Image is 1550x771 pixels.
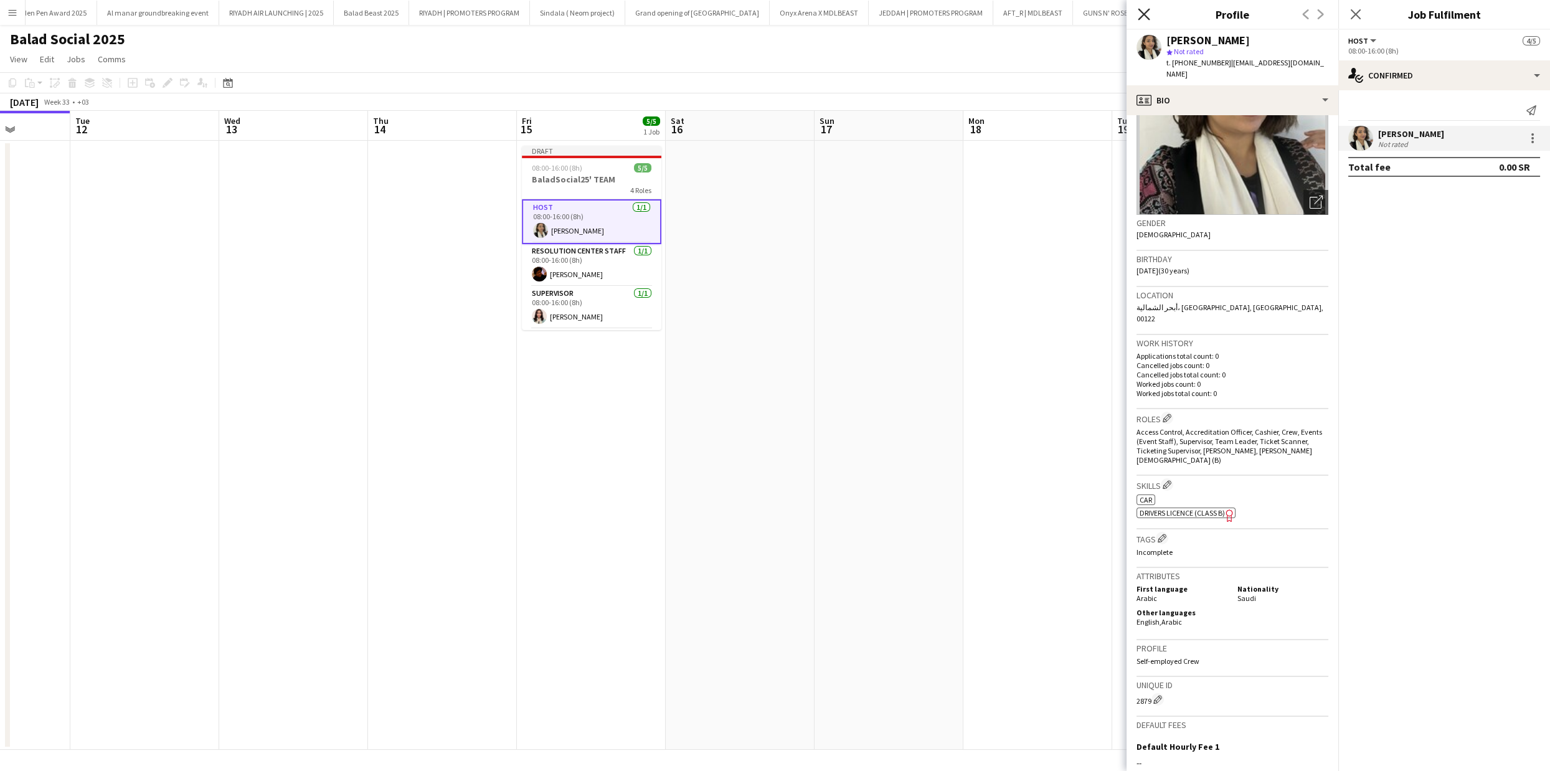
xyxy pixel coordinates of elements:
div: Open photos pop-in [1303,190,1328,215]
span: 14 [371,122,389,136]
h5: Other languages [1137,608,1227,617]
p: Self-employed Crew [1137,656,1328,666]
img: Crew avatar or photo [1137,28,1328,215]
span: Arabic [1137,594,1157,603]
span: 5/5 [643,116,660,126]
span: | [EMAIL_ADDRESS][DOMAIN_NAME] [1166,58,1324,78]
span: 16 [669,122,684,136]
div: 1 Job [643,127,659,136]
h3: BaladSocial25' TEAM [522,174,661,185]
button: JEDDAH | PROMOTERS PROGRAM [869,1,993,25]
div: 08:00-16:00 (8h) [1348,46,1540,55]
button: RIYADH | PROMOTERS PROGRAM [409,1,530,25]
h3: Birthday [1137,253,1328,265]
h5: Nationality [1237,584,1328,594]
button: Balad Beast 2025 [334,1,409,25]
app-card-role: HOST1/108:00-16:00 (8h)[PERSON_NAME] [522,199,661,244]
h3: Default Hourly Fee 1 [1137,741,1219,752]
span: 18 [966,122,985,136]
span: Saudi [1237,594,1256,603]
span: Sat [671,115,684,126]
h3: Roles [1137,412,1328,425]
h3: Work history [1137,338,1328,349]
span: Drivers Licence (Class B) [1140,508,1225,518]
h3: Tags [1137,532,1328,545]
span: Access Control, Accreditation Officer, Cashier, Crew, Events (Event Staff), Supervisor, Team Lead... [1137,427,1322,465]
span: Jobs [67,54,85,65]
span: Thu [373,115,389,126]
span: Week 33 [41,97,72,106]
span: 4 Roles [630,186,651,195]
div: Total fee [1348,161,1391,173]
h3: Profile [1137,643,1328,654]
div: 0.00 SR [1499,161,1530,173]
span: Fri [522,115,532,126]
app-card-role: Resolution Center Staff1/108:00-16:00 (8h)[PERSON_NAME] [522,244,661,286]
div: +03 [77,97,89,106]
p: Cancelled jobs total count: 0 [1137,370,1328,379]
h5: First language [1137,584,1227,594]
h3: Skills [1137,478,1328,491]
span: Wed [224,115,240,126]
div: Bio [1127,85,1338,115]
span: Comms [98,54,126,65]
h3: Attributes [1137,570,1328,582]
span: 4/5 [1523,36,1540,45]
div: [DATE] [10,96,39,108]
span: Car [1140,495,1152,504]
span: t. [PHONE_NUMBER] [1166,58,1231,67]
h3: Gender [1137,217,1328,229]
h3: Unique ID [1137,679,1328,691]
a: View [5,51,32,67]
button: Al manar groundbreaking event [97,1,219,25]
button: Grand opening of [GEOGRAPHIC_DATA] [625,1,770,25]
div: [PERSON_NAME] [1378,128,1444,140]
span: 17 [818,122,834,136]
button: Onyx Arena X MDLBEAST [770,1,869,25]
span: Sun [820,115,834,126]
div: [PERSON_NAME] [1166,35,1250,46]
button: RIYADH AIR LAUNCHING | 2025 [219,1,334,25]
span: [DEMOGRAPHIC_DATA] [1137,230,1211,239]
span: English , [1137,617,1161,627]
a: Edit [35,51,59,67]
div: Not rated [1378,140,1411,149]
div: Draft [522,146,661,156]
button: Sindala ( Neom project) [530,1,625,25]
a: Comms [93,51,131,67]
h3: Location [1137,290,1328,301]
app-job-card: Draft08:00-16:00 (8h)5/5BaladSocial25' TEAM4 RolesHOST1/108:00-16:00 (8h)[PERSON_NAME]Resolution ... [522,146,661,330]
p: Cancelled jobs count: 0 [1137,361,1328,370]
h1: Balad Social 2025 [10,30,125,49]
span: HOST [1348,36,1368,45]
h3: Job Fulfilment [1338,6,1550,22]
span: 5/5 [634,163,651,173]
button: HOST [1348,36,1378,45]
button: AFT_R | MDLBEAST [993,1,1073,25]
a: Jobs [62,51,90,67]
span: 13 [222,122,240,136]
div: 2879 [1137,693,1328,706]
span: [DATE] (30 years) [1137,266,1189,275]
span: Mon [968,115,985,126]
h3: Profile [1127,6,1338,22]
span: Edit [40,54,54,65]
p: Applications total count: 0 [1137,351,1328,361]
span: Arabic [1161,617,1182,627]
div: Confirmed [1338,60,1550,90]
span: Tue [75,115,90,126]
span: View [10,54,27,65]
span: أبحر الشمالية، [GEOGRAPHIC_DATA], [GEOGRAPHIC_DATA], 00122 [1137,303,1323,323]
p: Worked jobs count: 0 [1137,379,1328,389]
button: GUNS N' ROSES [1073,1,1142,25]
span: Not rated [1174,47,1204,56]
span: 19 [1115,122,1132,136]
div: -- [1137,757,1328,769]
button: Golden Pen Award 2025 [2,1,97,25]
p: Worked jobs total count: 0 [1137,389,1328,398]
span: 15 [520,122,532,136]
span: 08:00-16:00 (8h) [532,163,582,173]
span: Tue [1117,115,1132,126]
span: 12 [73,122,90,136]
